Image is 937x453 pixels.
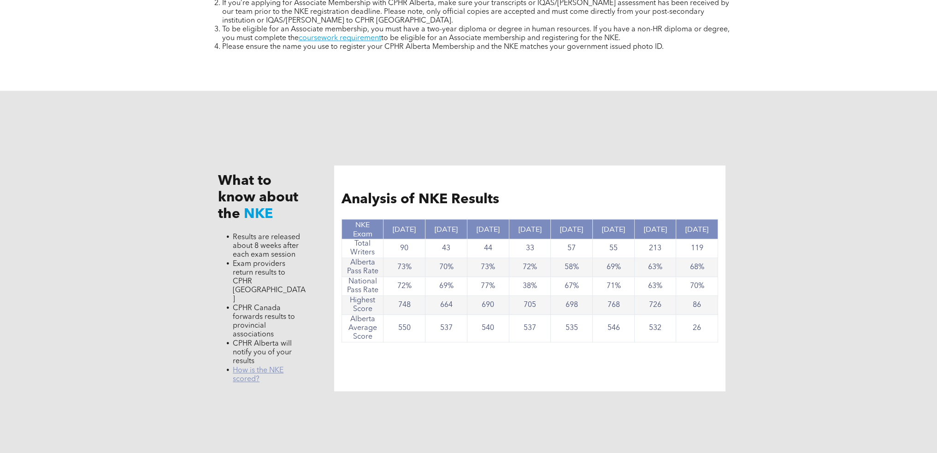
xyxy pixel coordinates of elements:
td: 540 [467,315,509,342]
td: 67% [551,277,593,296]
th: [DATE] [551,219,593,239]
a: coursework requirement [299,35,381,42]
td: 73% [467,258,509,277]
td: 38% [509,277,551,296]
td: 213 [634,239,676,258]
td: 664 [425,296,467,315]
td: 535 [551,315,593,342]
td: 532 [634,315,676,342]
td: 90 [383,239,425,258]
th: [DATE] [509,219,551,239]
td: 58% [551,258,593,277]
td: 726 [634,296,676,315]
td: Alberta Pass Rate [342,258,383,277]
td: Alberta Average Score [342,315,383,342]
td: 73% [383,258,425,277]
td: 63% [634,277,676,296]
li: To be eligible for an Associate membership, you must have a two-year diploma or degree in human r... [222,25,734,43]
th: [DATE] [467,219,509,239]
td: 86 [676,296,718,315]
td: 26 [676,315,718,342]
td: 72% [383,277,425,296]
td: Total Writers [342,239,383,258]
td: 698 [551,296,593,315]
td: 55 [593,239,635,258]
td: 69% [425,277,467,296]
span: CPHR Alberta will notify you of your results [233,340,292,365]
td: 537 [425,315,467,342]
td: 69% [593,258,635,277]
th: [DATE] [676,219,718,239]
td: 44 [467,239,509,258]
td: 70% [676,277,718,296]
span: Exam providers return results to CPHR [GEOGRAPHIC_DATA] [233,260,306,303]
td: 70% [425,258,467,277]
li: Please ensure the name you use to register your CPHR Alberta Membership and the NKE matches your ... [222,43,734,52]
td: 63% [634,258,676,277]
th: [DATE] [593,219,635,239]
td: 690 [467,296,509,315]
td: 43 [425,239,467,258]
th: [DATE] [634,219,676,239]
td: 68% [676,258,718,277]
th: NKE Exam [342,219,383,239]
span: Analysis of NKE Results [342,193,499,206]
td: 57 [551,239,593,258]
span: Results are released about 8 weeks after each exam session [233,234,300,259]
td: 537 [509,315,551,342]
td: National Pass Rate [342,277,383,296]
span: What to know about the [218,174,298,221]
td: 705 [509,296,551,315]
td: 77% [467,277,509,296]
td: 748 [383,296,425,315]
span: NKE [244,207,273,221]
th: [DATE] [383,219,425,239]
td: 550 [383,315,425,342]
a: How is the NKE scored? [233,367,283,383]
td: 72% [509,258,551,277]
td: 768 [593,296,635,315]
td: 33 [509,239,551,258]
th: [DATE] [425,219,467,239]
td: 119 [676,239,718,258]
td: 71% [593,277,635,296]
span: CPHR Canada forwards results to provincial associations [233,305,295,338]
td: 546 [593,315,635,342]
td: Highest Score [342,296,383,315]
